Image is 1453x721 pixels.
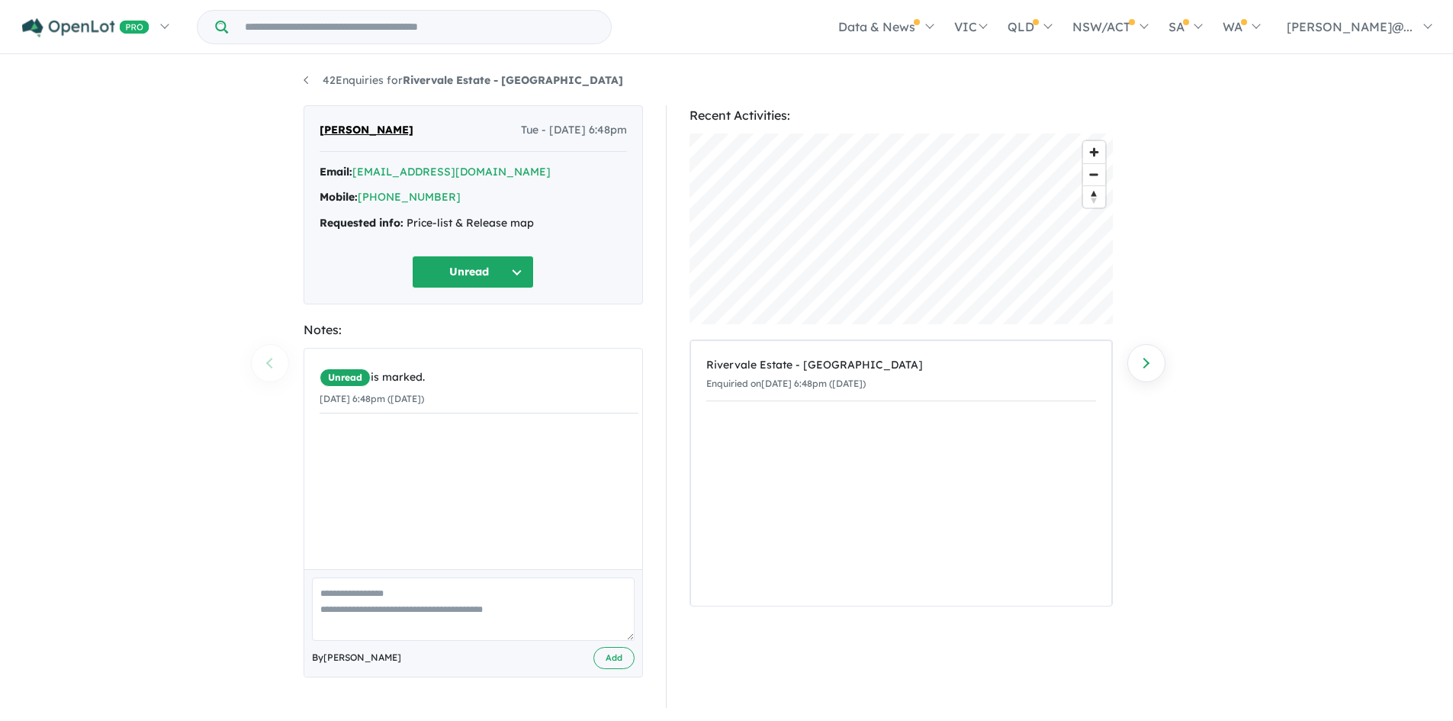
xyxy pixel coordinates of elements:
canvas: Map [690,134,1113,324]
small: Enquiried on [DATE] 6:48pm ([DATE]) [706,378,866,389]
span: [PERSON_NAME] [320,121,413,140]
div: Rivervale Estate - [GEOGRAPHIC_DATA] [706,356,1096,375]
span: Tue - [DATE] 6:48pm [521,121,627,140]
div: is marked. [320,369,638,387]
span: Unread [320,369,371,387]
nav: breadcrumb [304,72,1150,90]
button: Add [593,647,635,669]
div: Map marker [889,215,912,243]
span: Zoom out [1083,164,1105,185]
span: [PERSON_NAME]@... [1287,19,1413,34]
strong: Requested info: [320,216,403,230]
button: Reset bearing to north [1083,185,1105,208]
small: [DATE] 6:48pm ([DATE]) [320,393,424,404]
div: Notes: [304,320,643,340]
button: Zoom in [1083,141,1105,163]
div: Price-list & Release map [320,214,627,233]
button: Copy [467,189,478,205]
input: Try estate name, suburb, builder or developer [231,11,608,43]
img: Openlot PRO Logo White [22,18,149,37]
strong: Mobile: [320,190,358,204]
span: Reset bearing to north [1083,186,1105,208]
span: By [PERSON_NAME] [312,650,401,665]
button: Zoom out [1083,163,1105,185]
button: Unread [412,256,534,288]
a: [EMAIL_ADDRESS][DOMAIN_NAME] [352,165,551,179]
a: [PHONE_NUMBER] [358,190,461,204]
button: Copy [557,164,568,180]
a: 42Enquiries forRivervale Estate - [GEOGRAPHIC_DATA] [304,73,623,87]
a: Rivervale Estate - [GEOGRAPHIC_DATA]Enquiried on[DATE] 6:48pm ([DATE]) [706,349,1096,401]
div: Recent Activities: [690,105,1113,126]
strong: Email: [320,165,352,179]
strong: Rivervale Estate - [GEOGRAPHIC_DATA] [403,73,623,87]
